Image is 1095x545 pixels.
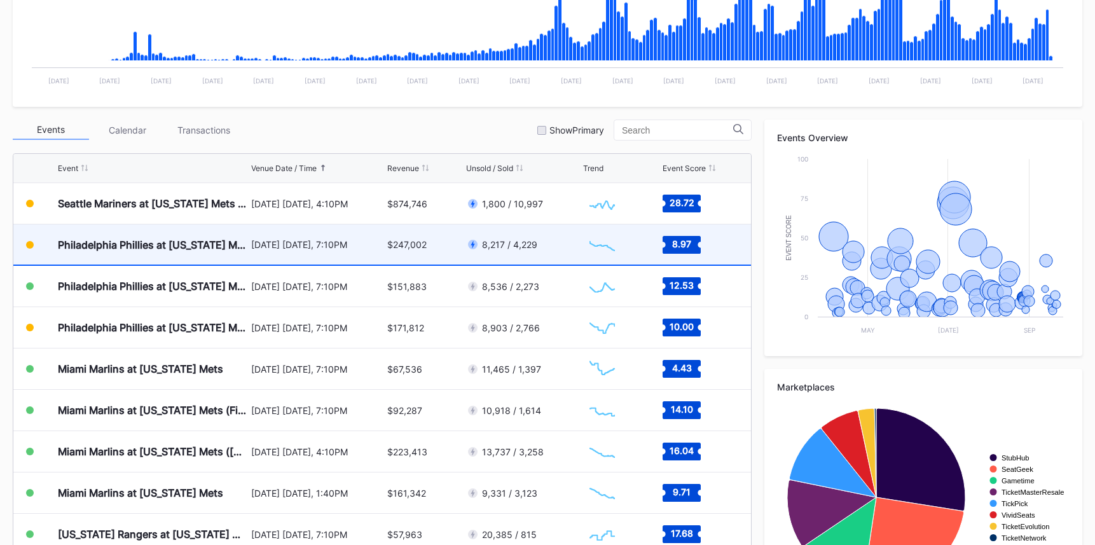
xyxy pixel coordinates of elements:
[1002,454,1030,462] text: StubHub
[58,486,223,499] div: Miami Marlins at [US_STATE] Mets
[251,322,384,333] div: [DATE] [DATE], 7:10PM
[407,77,428,85] text: [DATE]
[801,273,808,281] text: 25
[387,322,424,333] div: $171,812
[482,488,537,499] div: 9,331 / 3,123
[817,77,838,85] text: [DATE]
[972,77,993,85] text: [DATE]
[458,77,479,85] text: [DATE]
[58,404,248,417] div: Miami Marlins at [US_STATE] Mets (Fireworks Night)
[766,77,787,85] text: [DATE]
[58,163,78,173] div: Event
[1002,488,1064,496] text: TicketMasterResale
[671,362,691,373] text: 4.43
[920,77,941,85] text: [DATE]
[1024,326,1035,334] text: Sep
[387,529,422,540] div: $57,963
[670,321,694,332] text: 10.00
[482,281,539,292] div: 8,536 / 2,273
[305,77,326,85] text: [DATE]
[869,77,890,85] text: [DATE]
[1002,477,1035,485] text: Gametime
[715,77,736,85] text: [DATE]
[13,120,89,140] div: Events
[482,446,544,457] div: 13,737 / 3,258
[251,281,384,292] div: [DATE] [DATE], 7:10PM
[801,195,808,202] text: 75
[387,405,422,416] div: $92,287
[251,488,384,499] div: [DATE] [DATE], 1:40PM
[58,238,248,251] div: Philadelphia Phillies at [US_STATE] Mets
[777,132,1070,143] div: Events Overview
[89,120,165,140] div: Calendar
[482,364,541,375] div: 11,465 / 1,397
[1023,77,1043,85] text: [DATE]
[387,488,426,499] div: $161,342
[58,197,248,210] div: Seattle Mariners at [US_STATE] Mets ([PERSON_NAME] Bobblehead Giveaway)
[622,125,733,135] input: Search
[583,477,621,509] svg: Chart title
[387,446,427,457] div: $223,413
[251,198,384,209] div: [DATE] [DATE], 4:10PM
[670,404,692,415] text: 14.10
[670,528,692,539] text: 17.68
[583,394,621,426] svg: Chart title
[1002,511,1035,519] text: VividSeats
[387,239,427,250] div: $247,002
[669,197,694,208] text: 28.72
[151,77,172,85] text: [DATE]
[509,77,530,85] text: [DATE]
[466,163,513,173] div: Unsold / Sold
[482,198,543,209] div: 1,800 / 10,997
[58,280,248,293] div: Philadelphia Phillies at [US_STATE] Mets (SNY Players Pins Featuring [PERSON_NAME], [PERSON_NAME]...
[801,234,808,242] text: 50
[583,188,621,219] svg: Chart title
[251,239,384,250] div: [DATE] [DATE], 7:10PM
[1002,466,1033,473] text: SeatGeek
[583,353,621,385] svg: Chart title
[672,238,691,249] text: 8.97
[673,486,691,497] text: 9.71
[777,382,1070,392] div: Marketplaces
[251,529,384,540] div: [DATE] [DATE], 7:10PM
[387,281,427,292] div: $151,883
[797,155,808,163] text: 100
[482,529,537,540] div: 20,385 / 815
[583,436,621,467] svg: Chart title
[583,270,621,302] svg: Chart title
[58,321,248,334] div: Philadelphia Phillies at [US_STATE] Mets
[251,446,384,457] div: [DATE] [DATE], 4:10PM
[482,322,540,333] div: 8,903 / 2,766
[583,163,603,173] div: Trend
[612,77,633,85] text: [DATE]
[804,313,808,321] text: 0
[1002,500,1028,507] text: TickPick
[549,125,604,135] div: Show Primary
[1002,534,1047,542] text: TicketNetwork
[785,215,792,261] text: Event Score
[583,229,621,261] svg: Chart title
[670,445,694,456] text: 16.04
[670,280,694,291] text: 12.53
[48,77,69,85] text: [DATE]
[482,239,537,250] div: 8,217 / 4,229
[202,77,223,85] text: [DATE]
[99,77,120,85] text: [DATE]
[387,364,422,375] div: $67,536
[165,120,242,140] div: Transactions
[663,163,706,173] div: Event Score
[251,163,317,173] div: Venue Date / Time
[58,445,248,458] div: Miami Marlins at [US_STATE] Mets ([PERSON_NAME] Giveaway)
[777,153,1070,343] svg: Chart title
[938,326,959,334] text: [DATE]
[58,362,223,375] div: Miami Marlins at [US_STATE] Mets
[387,198,427,209] div: $874,746
[663,77,684,85] text: [DATE]
[861,326,875,334] text: May
[387,163,419,173] div: Revenue
[561,77,582,85] text: [DATE]
[482,405,541,416] div: 10,918 / 1,614
[1002,523,1049,530] text: TicketEvolution
[356,77,377,85] text: [DATE]
[583,312,621,343] svg: Chart title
